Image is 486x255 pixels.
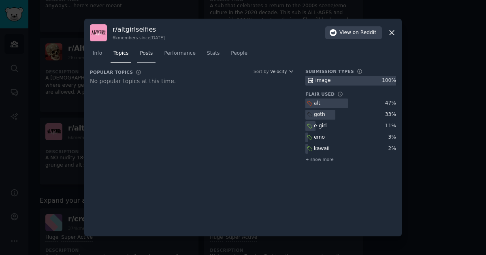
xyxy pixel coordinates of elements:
div: e-girl [314,122,327,130]
span: View [339,29,376,36]
div: 47 % [385,100,396,107]
span: Stats [207,50,220,57]
div: 33 % [385,111,396,118]
div: 100 % [382,77,396,84]
h3: Submission Types [305,69,354,74]
a: Stats [204,47,222,64]
a: Topics [111,47,131,64]
h3: r/ altgirlselfies [113,25,165,34]
div: 2 % [388,145,396,152]
span: People [231,50,247,57]
div: 6k members since [DATE] [113,35,165,41]
span: Performance [164,50,196,57]
div: Sort by [254,69,269,74]
a: Posts [137,47,156,64]
div: alt [314,100,320,107]
h3: Popular Topics [90,69,133,75]
div: 3 % [388,134,396,141]
div: No popular topics at this time. [90,77,294,86]
a: Info [90,47,105,64]
div: emo [314,134,325,141]
a: People [228,47,250,64]
span: Topics [113,50,128,57]
div: goth [314,111,325,118]
button: Velocity [270,69,294,74]
button: Viewon Reddit [325,26,382,39]
span: Posts [140,50,153,57]
a: Performance [161,47,198,64]
span: + show more [305,156,334,162]
span: on Reddit [353,29,376,36]
div: kawaii [314,145,330,152]
img: altgirlselfies [90,24,107,41]
h3: Flair Used [305,91,335,97]
span: Velocity [270,69,287,74]
div: 11 % [385,122,396,130]
div: image [315,77,331,84]
span: Info [93,50,102,57]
